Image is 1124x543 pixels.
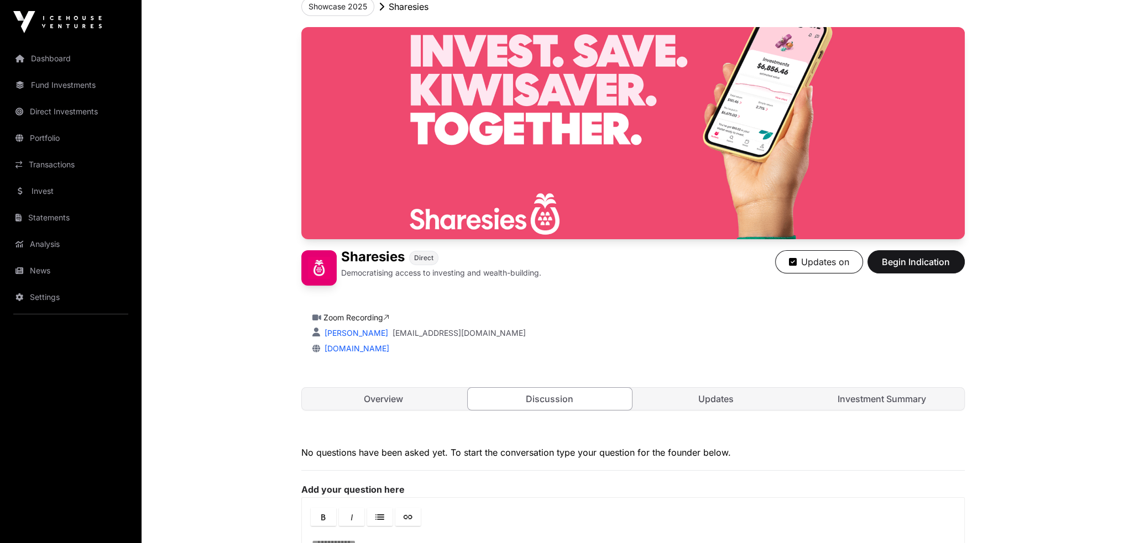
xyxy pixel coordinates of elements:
a: Updates [634,388,798,410]
span: Direct [414,254,433,262]
a: Invest [9,179,133,203]
a: Portfolio [9,126,133,150]
button: Begin Indication [867,250,965,273]
img: Sharesies [301,250,337,286]
a: [EMAIL_ADDRESS][DOMAIN_NAME] [393,328,526,339]
a: Italic [339,508,364,526]
h1: Sharesies [341,250,405,265]
a: Zoom Recording [323,313,389,322]
img: Sharesies [301,27,965,239]
nav: Tabs [302,388,964,410]
a: News [9,259,133,283]
a: Settings [9,285,133,309]
a: Discussion [467,387,632,410]
a: Fund Investments [9,73,133,97]
label: Add your question here [301,484,965,495]
p: Democratising access to investing and wealth-building. [341,267,541,278]
a: Dashboard [9,46,133,71]
a: [DOMAIN_NAME] [320,344,389,353]
a: Overview [302,388,466,410]
a: Direct Investments [9,99,133,124]
a: Statements [9,205,133,230]
a: Analysis [9,232,133,256]
a: Investment Summary [800,388,964,410]
a: Link [395,508,421,526]
span: Begin Indication [881,255,951,268]
a: [PERSON_NAME] [322,328,388,338]
iframe: Chat Widget [1069,490,1124,543]
a: Lists [367,508,393,526]
a: Bold [311,508,336,526]
a: Begin Indication [867,261,965,272]
p: No questions have been asked yet. To start the conversation type your question for the founder be... [301,446,965,459]
button: Updates on [775,250,863,273]
img: Icehouse Ventures Logo [13,11,102,33]
a: Transactions [9,152,133,177]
